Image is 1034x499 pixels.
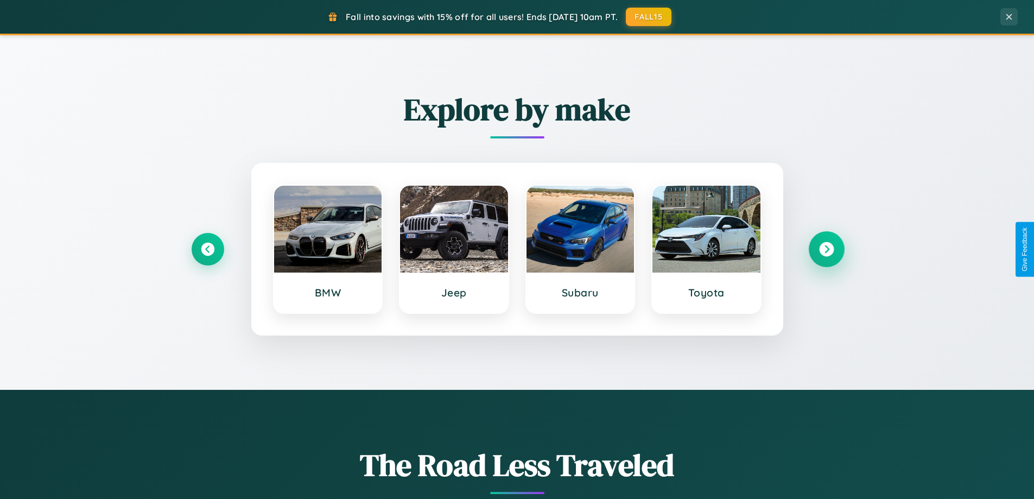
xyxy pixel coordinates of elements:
[192,444,843,486] h1: The Road Less Traveled
[285,286,371,299] h3: BMW
[1021,228,1029,271] div: Give Feedback
[346,11,618,22] span: Fall into savings with 15% off for all users! Ends [DATE] 10am PT.
[663,286,750,299] h3: Toyota
[626,8,671,26] button: FALL15
[411,286,497,299] h3: Jeep
[537,286,624,299] h3: Subaru
[192,89,843,130] h2: Explore by make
